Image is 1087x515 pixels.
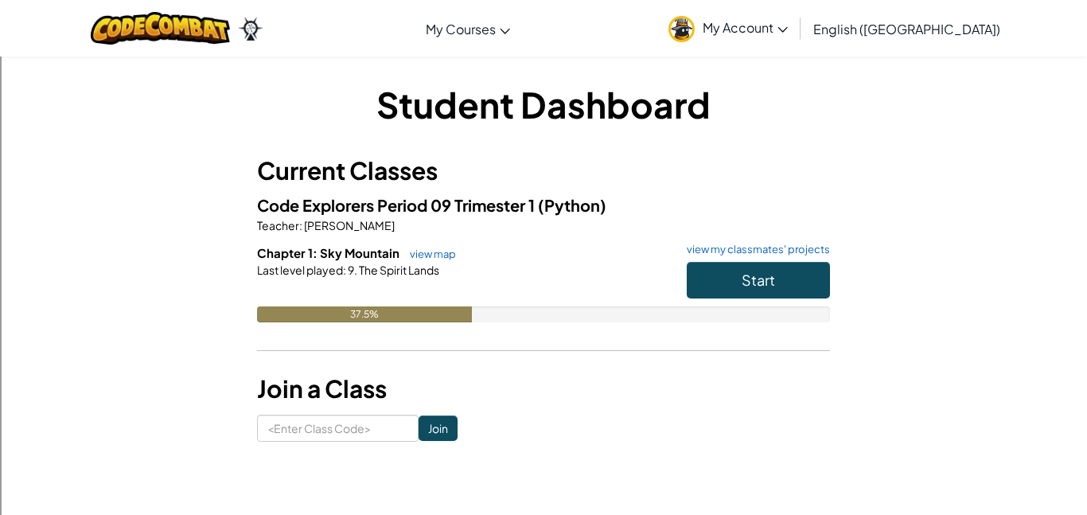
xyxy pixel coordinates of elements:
div: Rename [6,92,1081,107]
div: Sort New > Old [6,21,1081,35]
div: Move To ... [6,35,1081,49]
div: Sort A > Z [6,6,1081,21]
div: Move To ... [6,107,1081,121]
div: Sign out [6,78,1081,92]
span: My Courses [426,21,496,37]
div: Delete [6,49,1081,64]
a: My Courses [418,7,518,50]
span: My Account [703,19,788,36]
img: avatar [668,16,695,42]
a: English ([GEOGRAPHIC_DATA]) [805,7,1008,50]
div: Options [6,64,1081,78]
img: Ozaria [238,17,263,41]
span: English ([GEOGRAPHIC_DATA]) [813,21,1000,37]
a: My Account [660,3,796,53]
img: CodeCombat logo [91,12,230,45]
